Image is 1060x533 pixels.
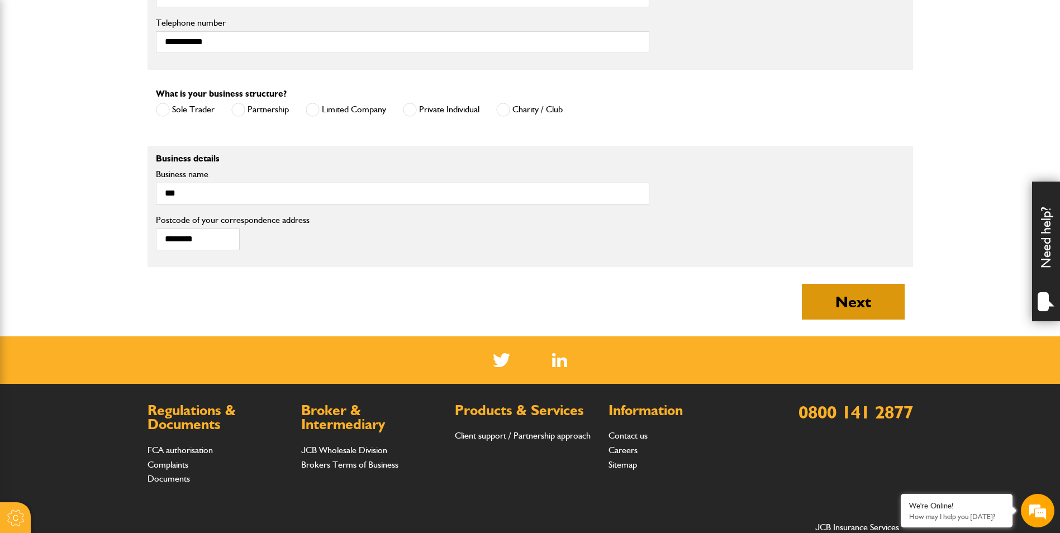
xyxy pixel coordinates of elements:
[156,170,649,179] label: Business name
[609,403,751,418] h2: Information
[148,459,188,470] a: Complaints
[552,353,567,367] img: Linked In
[798,401,913,423] a: 0800 141 2877
[156,216,326,225] label: Postcode of your correspondence address
[156,154,649,163] p: Business details
[403,103,479,117] label: Private Individual
[148,445,213,455] a: FCA authorisation
[552,353,567,367] a: LinkedIn
[493,353,510,367] img: Twitter
[301,459,398,470] a: Brokers Terms of Business
[609,430,648,441] a: Contact us
[609,445,638,455] a: Careers
[156,89,287,98] label: What is your business structure?
[156,103,215,117] label: Sole Trader
[609,459,637,470] a: Sitemap
[909,512,1004,521] p: How may I help you today?
[231,103,289,117] label: Partnership
[148,473,190,484] a: Documents
[455,403,597,418] h2: Products & Services
[148,403,290,432] h2: Regulations & Documents
[306,103,386,117] label: Limited Company
[802,284,905,320] button: Next
[455,430,591,441] a: Client support / Partnership approach
[909,501,1004,511] div: We're Online!
[156,18,649,27] label: Telephone number
[496,103,563,117] label: Charity / Club
[301,403,444,432] h2: Broker & Intermediary
[1032,182,1060,321] div: Need help?
[301,445,387,455] a: JCB Wholesale Division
